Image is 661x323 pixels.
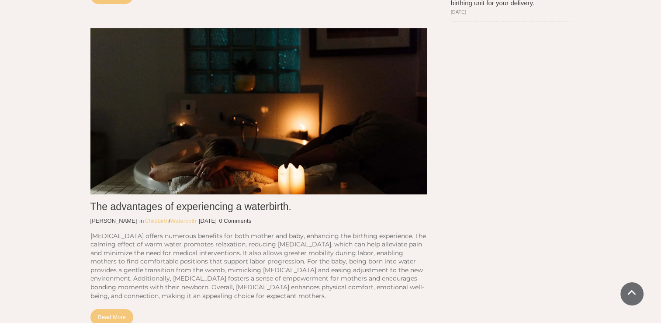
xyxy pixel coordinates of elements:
[90,217,137,225] a: [PERSON_NAME]
[199,217,217,225] p: [DATE]
[219,218,251,224] span: 0 Comments
[451,10,571,14] span: [DATE]
[90,232,426,300] span: [MEDICAL_DATA] offers numerous benefits for both mother and baby, enhancing the birthing experien...
[170,217,196,225] a: Waterbirth
[90,201,291,212] a: The advantages of experiencing a waterbirth.
[145,217,169,225] a: Childbirth
[90,28,427,194] a: The advantages of experiencing a waterbirth.
[139,218,144,224] span: in
[620,282,644,305] a: Scroll To Top
[139,218,196,224] span: /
